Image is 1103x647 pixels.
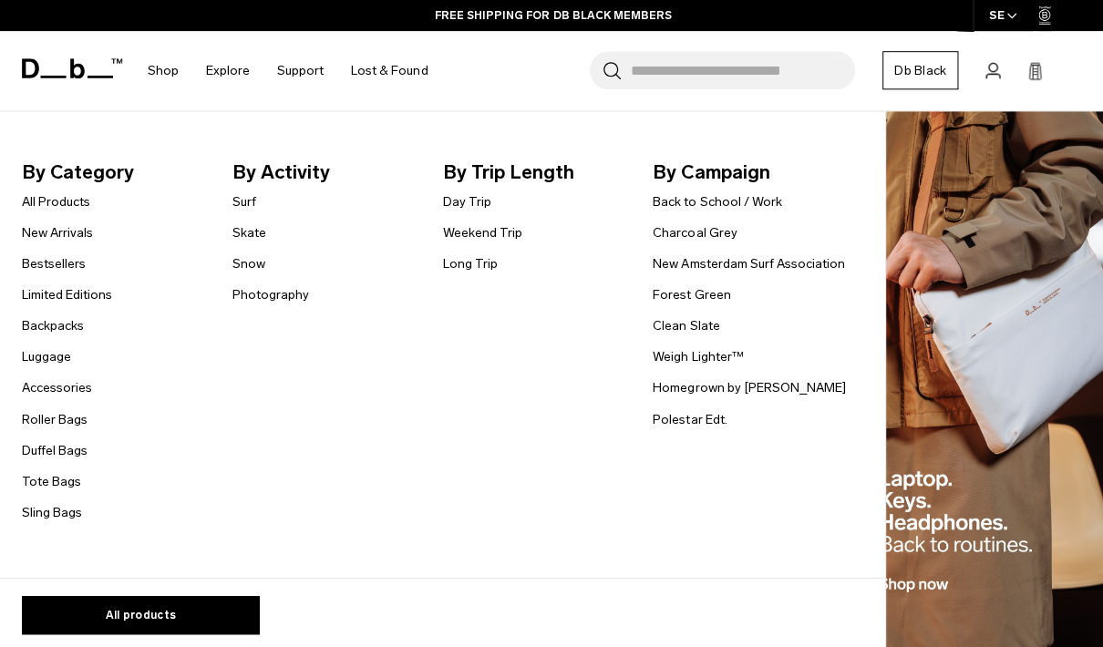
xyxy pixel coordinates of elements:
a: Charcoal Grey [651,222,735,241]
a: Backpacks [22,315,84,334]
a: Shop [147,38,178,103]
a: New Amsterdam Surf Association [651,253,842,272]
a: Roller Bags [22,408,88,427]
a: Weekend Trip [441,222,521,241]
a: Bestsellers [22,253,86,272]
a: Long Trip [441,253,496,272]
a: Snow [232,253,264,272]
a: Clean Slate [651,315,717,334]
a: Skate [232,222,265,241]
a: Explore [205,38,249,103]
span: By Trip Length [441,157,642,186]
span: By Campaign [651,157,851,186]
span: By Activity [232,157,432,186]
a: Surf [232,191,255,211]
a: Accessories [22,377,92,396]
a: Photography [232,284,308,303]
a: All products [22,594,259,632]
a: Forest Green [651,284,728,303]
a: FREE SHIPPING FOR DB BLACK MEMBERS [434,7,670,24]
a: New Arrivals [22,222,93,241]
a: Sling Bags [22,501,82,520]
a: Homegrown by [PERSON_NAME] [651,377,843,396]
a: Support [276,38,323,103]
a: All Products [22,191,90,211]
nav: Main Navigation [133,31,440,110]
a: Limited Editions [22,284,112,303]
a: Back to School / Work [651,191,779,211]
a: Duffel Bags [22,439,88,458]
a: Tote Bags [22,470,81,489]
a: Db Black [880,51,955,89]
a: Luggage [22,346,71,365]
a: Weigh Lighter™ [651,346,741,365]
a: Polestar Edt. [651,408,725,427]
a: Lost & Found [350,38,427,103]
span: By Category [22,157,222,186]
a: Day Trip [441,191,490,211]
